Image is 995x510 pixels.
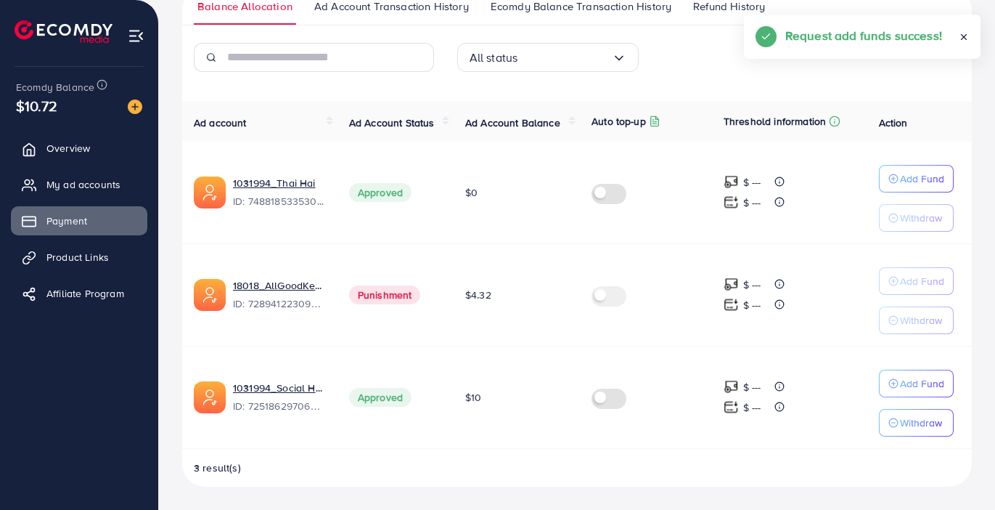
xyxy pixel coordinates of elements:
[233,176,316,190] a: 1031994_Thai Hai
[900,209,942,227] p: Withdraw
[194,381,226,413] img: ic-ads-acc.e4c84228.svg
[900,375,944,392] p: Add Fund
[465,185,478,200] span: $0
[233,399,326,413] span: ID: 7251862970697826305
[16,95,57,116] span: $10.72
[879,116,908,130] span: Action
[465,288,491,302] span: $4.32
[194,177,226,209] img: ic-ads-acc.e4c84228.svg
[11,170,147,199] a: My ad accounts
[517,46,611,69] input: Search for option
[724,277,739,292] img: top-up amount
[194,461,241,475] span: 3 result(s)
[233,278,326,293] a: 18018_AllGoodKeys_1697198555049
[900,170,944,187] p: Add Fund
[785,26,942,45] h5: Request add funds success!
[879,409,954,437] button: Withdraw
[46,141,90,155] span: Overview
[16,80,94,94] span: Ecomdy Balance
[465,116,560,130] span: Ad Account Balance
[11,134,147,163] a: Overview
[46,286,124,301] span: Affiliate Program
[11,279,147,308] a: Affiliate Program
[233,176,326,209] div: <span class='underline'>1031994_Thai Hai</span></br>7488185335307173904
[879,165,954,193] button: Add Fund
[233,194,326,209] span: ID: 7488185335307173904
[11,206,147,235] a: Payment
[46,214,87,228] span: Payment
[900,312,942,329] p: Withdraw
[900,414,942,432] p: Withdraw
[465,390,481,405] span: $10
[349,116,435,130] span: Ad Account Status
[11,243,147,272] a: Product Links
[743,194,761,211] p: $ ---
[724,400,739,415] img: top-up amount
[724,195,739,210] img: top-up amount
[457,43,639,72] div: Search for option
[46,177,120,192] span: My ad accounts
[194,116,247,130] span: Ad account
[46,250,109,264] span: Product Links
[724,113,826,130] p: Threshold information
[128,100,142,114] img: image
[743,379,761,396] p: $ ---
[724,174,739,190] img: top-up amount
[233,278,326,312] div: <span class='underline'>18018_AllGoodKeys_1697198555049</span></br>7289412230922207233
[879,307,954,334] button: Withdraw
[900,272,944,290] p: Add Fund
[743,174,761,191] p: $ ---
[349,183,411,202] span: Approved
[724,379,739,394] img: top-up amount
[233,381,326,395] a: 1031994_Social Heaven -2_1688455929889
[233,381,326,414] div: <span class='underline'>1031994_Social Heaven -2_1688455929889</span></br>7251862970697826305
[879,267,954,295] button: Add Fund
[933,445,984,499] iframe: Chat
[879,204,954,232] button: Withdraw
[128,28,144,44] img: menu
[591,113,646,130] p: Auto top-up
[743,296,761,314] p: $ ---
[879,370,954,397] button: Add Fund
[349,388,411,407] span: Approved
[15,20,112,43] img: logo
[743,399,761,416] p: $ ---
[233,296,326,311] span: ID: 7289412230922207233
[724,297,739,312] img: top-up amount
[349,286,421,304] span: Punishment
[194,279,226,311] img: ic-ads-acc.e4c84228.svg
[743,276,761,294] p: $ ---
[470,46,518,69] span: All status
